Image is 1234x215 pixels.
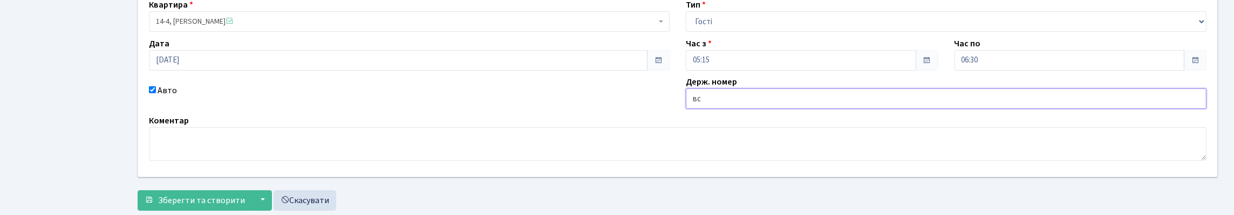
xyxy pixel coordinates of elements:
label: Авто [158,84,177,97]
label: Час з [686,37,712,50]
label: Держ. номер [686,75,737,88]
span: 14-4, Меленівський Олексій Анатолійович <span class='la la-check-square text-success'></span> [156,16,656,27]
label: Дата [149,37,169,50]
input: АА1234АА [686,88,1206,109]
span: 14-4, Меленівський Олексій Анатолійович <span class='la la-check-square text-success'></span> [149,11,670,32]
a: Скасувати [274,190,336,211]
label: Час по [955,37,981,50]
label: Коментар [149,114,189,127]
button: Зберегти та створити [138,190,252,211]
span: Зберегти та створити [158,195,245,206]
